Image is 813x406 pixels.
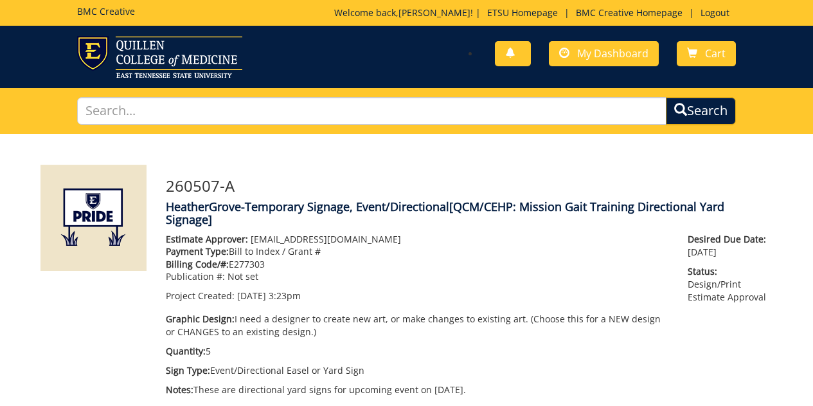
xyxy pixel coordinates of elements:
[166,199,724,227] span: [QCM/CEHP: Mission Gait Training Directional Yard Signage]
[166,258,669,271] p: E277303
[334,6,736,19] p: Welcome back, ! | | |
[228,270,258,282] span: Not set
[677,41,736,66] a: Cart
[705,46,726,60] span: Cart
[166,383,669,396] p: These are directional yard signs for upcoming event on [DATE].
[688,265,773,304] p: Design/Print Estimate Approval
[166,245,229,257] span: Payment Type:
[77,6,135,16] h5: BMC Creative
[166,178,773,194] h3: 260507-A
[666,97,736,125] button: Search
[166,245,669,258] p: Bill to Index / Grant #
[166,201,773,226] h4: HeatherGrove-Temporary Signage, Event/Directional
[166,233,248,245] span: Estimate Approver:
[166,364,210,376] span: Sign Type:
[237,290,301,302] span: [DATE] 3:23pm
[398,6,470,19] a: [PERSON_NAME]
[166,290,235,302] span: Project Created:
[166,313,235,325] span: Graphic Design:
[166,313,669,338] p: I need a designer to create new art, or make changes to existing art. (Choose this for a NEW desi...
[569,6,689,19] a: BMC Creative Homepage
[166,345,669,358] p: 5
[694,6,736,19] a: Logout
[166,270,225,282] span: Publication #:
[40,165,147,271] img: Product featured image
[77,97,666,125] input: Search...
[688,265,773,278] span: Status:
[166,345,206,357] span: Quantity:
[166,258,229,270] span: Billing Code/#:
[166,383,193,396] span: Notes:
[688,233,773,259] p: [DATE]
[688,233,773,246] span: Desired Due Date:
[549,41,659,66] a: My Dashboard
[77,36,242,78] img: ETSU logo
[481,6,564,19] a: ETSU Homepage
[577,46,648,60] span: My Dashboard
[166,233,669,246] p: [EMAIL_ADDRESS][DOMAIN_NAME]
[166,364,669,377] p: Event/Directional Easel or Yard Sign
